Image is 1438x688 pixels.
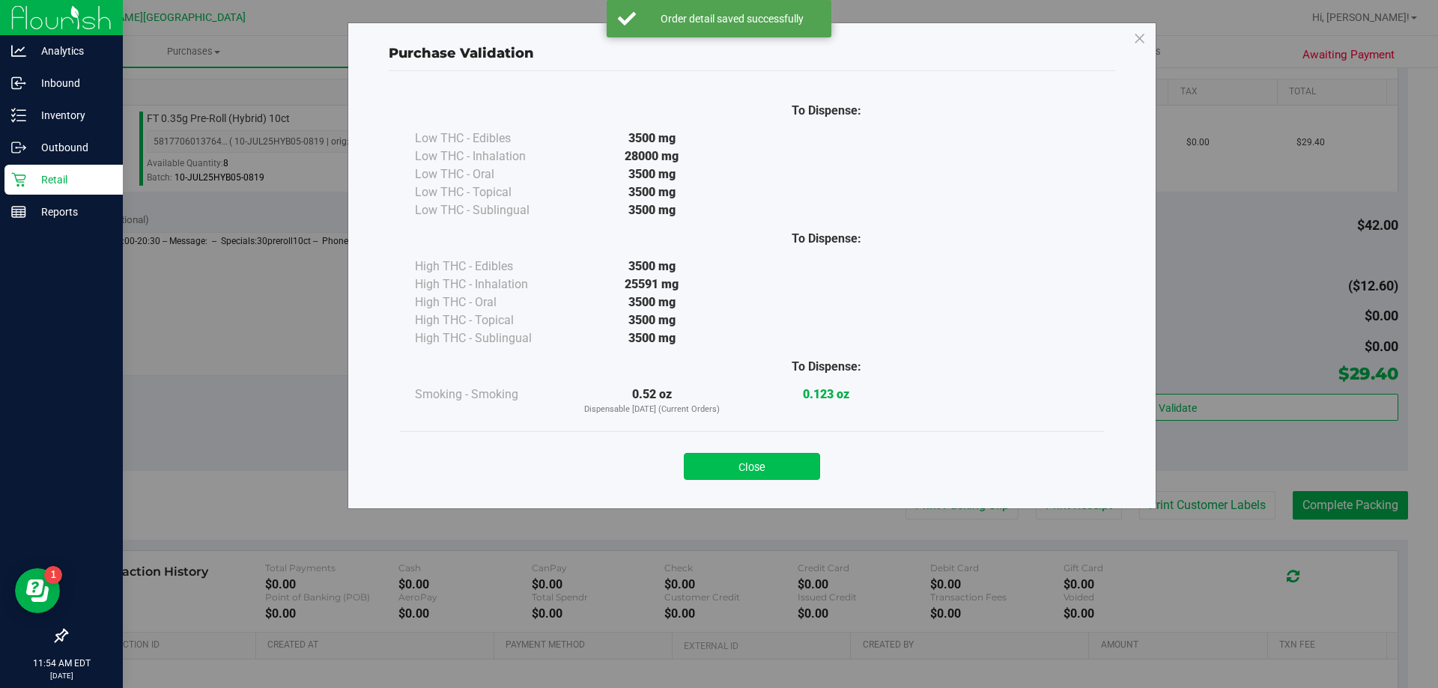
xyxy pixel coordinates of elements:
[565,293,739,311] div: 3500 mg
[26,203,116,221] p: Reports
[565,147,739,165] div: 28000 mg
[11,76,26,91] inline-svg: Inbound
[415,147,565,165] div: Low THC - Inhalation
[565,311,739,329] div: 3500 mg
[565,258,739,275] div: 3500 mg
[11,108,26,123] inline-svg: Inventory
[7,657,116,670] p: 11:54 AM EDT
[644,11,820,26] div: Order detail saved successfully
[26,106,116,124] p: Inventory
[26,138,116,156] p: Outbound
[26,74,116,92] p: Inbound
[739,102,914,120] div: To Dispense:
[26,171,116,189] p: Retail
[415,293,565,311] div: High THC - Oral
[565,165,739,183] div: 3500 mg
[415,201,565,219] div: Low THC - Sublingual
[11,140,26,155] inline-svg: Outbound
[684,453,820,480] button: Close
[415,130,565,147] div: Low THC - Edibles
[44,566,62,584] iframe: Resource center unread badge
[7,670,116,681] p: [DATE]
[26,42,116,60] p: Analytics
[565,275,739,293] div: 25591 mg
[565,329,739,347] div: 3500 mg
[565,386,739,416] div: 0.52 oz
[803,387,849,401] strong: 0.123 oz
[415,275,565,293] div: High THC - Inhalation
[415,258,565,275] div: High THC - Edibles
[739,358,914,376] div: To Dispense:
[739,230,914,248] div: To Dispense:
[415,183,565,201] div: Low THC - Topical
[565,130,739,147] div: 3500 mg
[11,43,26,58] inline-svg: Analytics
[11,172,26,187] inline-svg: Retail
[415,311,565,329] div: High THC - Topical
[11,204,26,219] inline-svg: Reports
[389,45,534,61] span: Purchase Validation
[415,165,565,183] div: Low THC - Oral
[565,201,739,219] div: 3500 mg
[415,329,565,347] div: High THC - Sublingual
[415,386,565,404] div: Smoking - Smoking
[565,404,739,416] p: Dispensable [DATE] (Current Orders)
[15,568,60,613] iframe: Resource center
[565,183,739,201] div: 3500 mg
